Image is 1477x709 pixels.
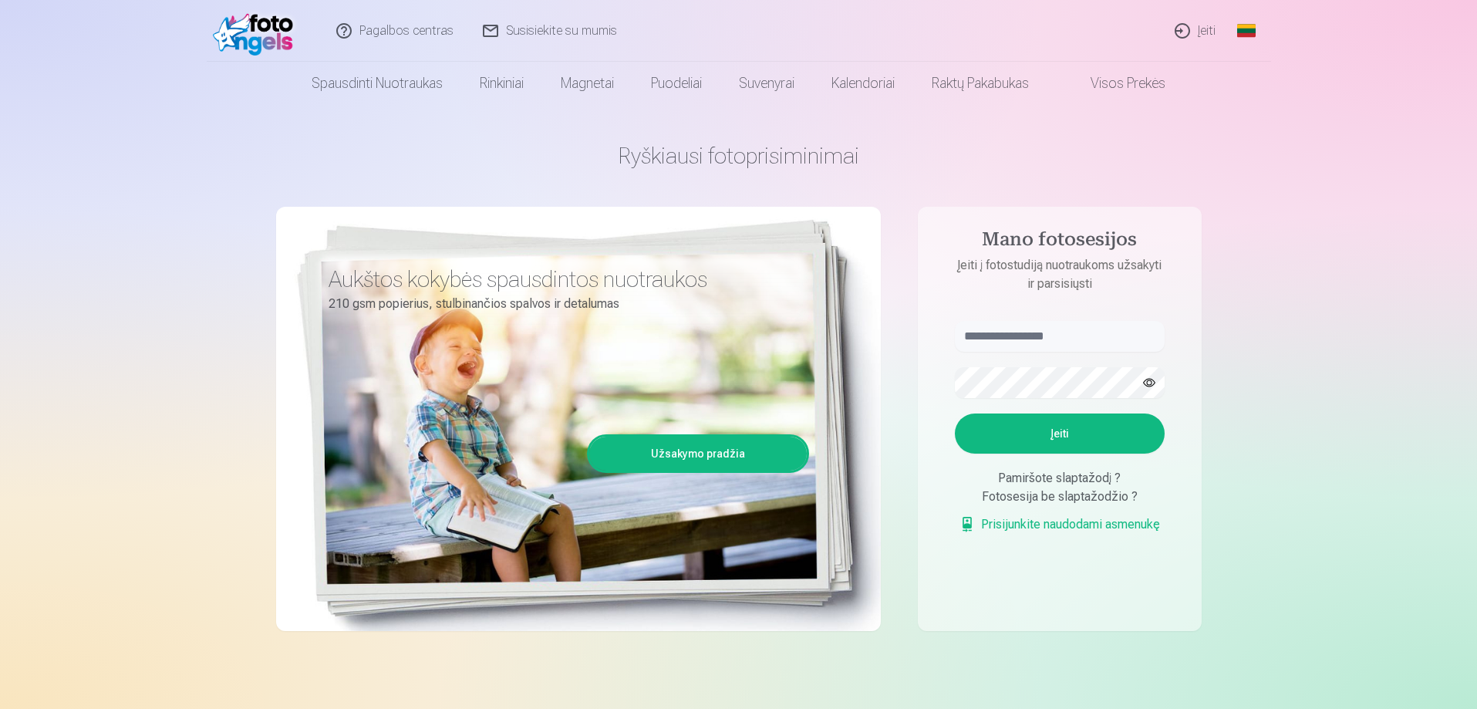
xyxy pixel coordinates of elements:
h4: Mano fotosesijos [939,228,1180,256]
div: Fotosesija be slaptažodžio ? [955,488,1165,506]
a: Prisijunkite naudodami asmenukę [959,515,1160,534]
a: Užsakymo pradžia [589,437,807,471]
a: Spausdinti nuotraukas [293,62,461,105]
button: Įeiti [955,414,1165,454]
h3: Aukštos kokybės spausdintos nuotraukos [329,265,798,293]
p: 210 gsm popierius, stulbinančios spalvos ir detalumas [329,293,798,315]
a: Suvenyrai [720,62,813,105]
a: Rinkiniai [461,62,542,105]
a: Raktų pakabukas [913,62,1047,105]
p: Įeiti į fotostudiją nuotraukoms užsakyti ir parsisiųsti [939,256,1180,293]
a: Visos prekės [1047,62,1184,105]
div: Pamiršote slaptažodį ? [955,469,1165,488]
h1: Ryškiausi fotoprisiminimai [276,142,1202,170]
a: Puodeliai [632,62,720,105]
a: Magnetai [542,62,632,105]
img: /fa2 [213,6,302,56]
a: Kalendoriai [813,62,913,105]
